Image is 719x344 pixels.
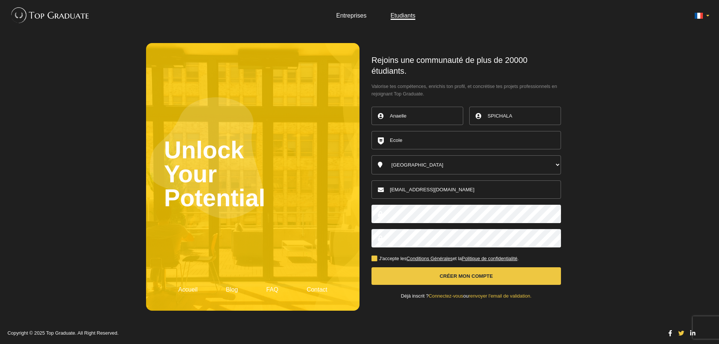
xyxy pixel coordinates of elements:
input: Ecole [371,131,561,149]
a: Contact [307,286,327,293]
a: Conditions Générales [407,256,453,261]
input: Prénom [371,107,463,125]
a: renvoyer l'email de validation. [468,293,531,299]
a: Etudiants [391,12,416,19]
h2: Unlock Your Potential [164,61,342,286]
a: Entreprises [336,12,367,19]
button: Créer mon compte [371,267,561,285]
input: Nom [469,107,561,125]
p: Copyright © 2025 Top Graduate. All Right Reserved. [7,331,660,336]
a: FAQ [266,286,278,293]
a: Connectez-vous [429,293,463,299]
h1: Rejoins une communauté de plus de 20000 étudiants. [371,55,561,77]
a: Blog [226,286,238,293]
a: Accueil [178,286,198,293]
div: Déjà inscrit ? ou [371,294,561,299]
span: Valorise tes compétences, enrichis ton profil, et concrétise tes projets professionnels en rejoig... [371,83,561,98]
a: Politique de confidentialité [462,256,518,261]
input: Email [371,180,561,199]
label: J'accepte les et la . [371,256,519,261]
img: Top Graduate [7,4,90,26]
